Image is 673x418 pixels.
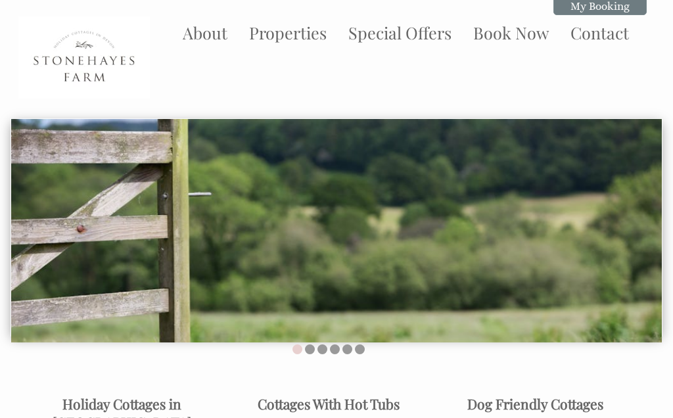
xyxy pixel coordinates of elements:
a: Special Offers [348,22,452,43]
a: Contact [570,22,629,43]
a: About [183,22,227,43]
img: Stonehayes Farm [18,16,150,99]
b: Dog Friendly Cottages [467,394,603,413]
b: Cottages With Hot Tubs [258,394,400,413]
a: Book Now [473,22,549,43]
a: Properties [249,22,327,43]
